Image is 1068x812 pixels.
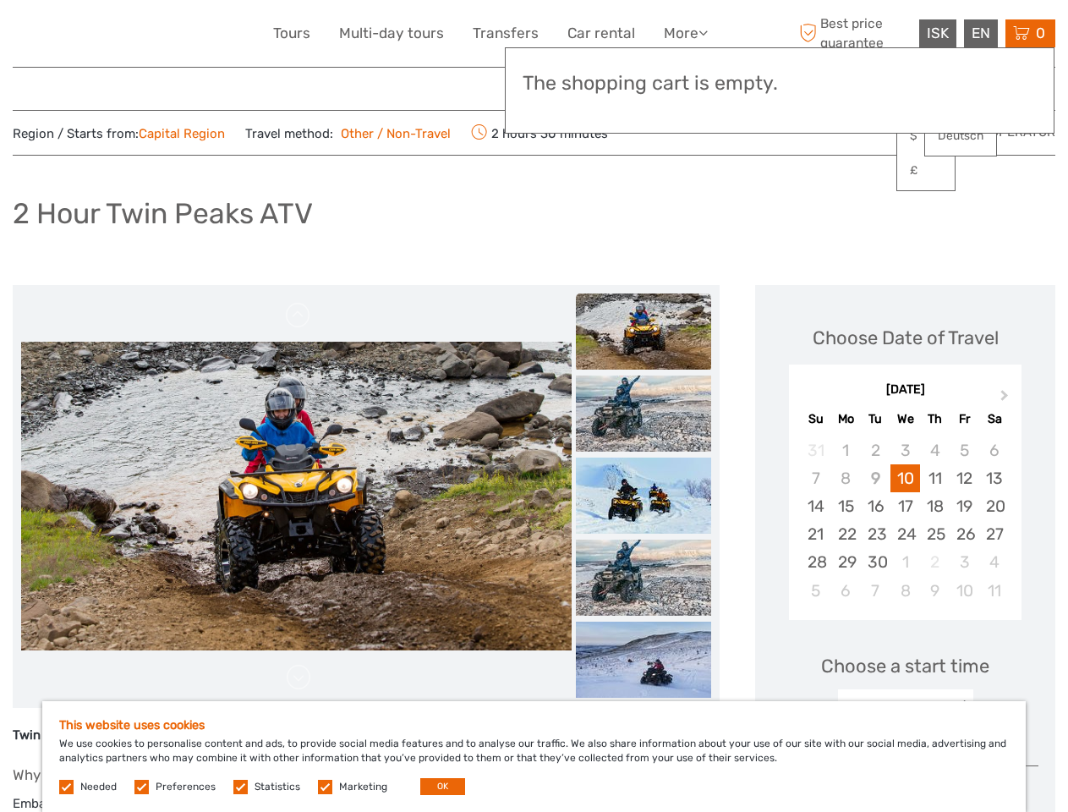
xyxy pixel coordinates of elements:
[890,436,920,464] div: Not available Wednesday, September 3rd, 2025
[890,464,920,492] div: Choose Wednesday, September 10th, 2025
[813,325,999,351] div: Choose Date of Travel
[795,14,915,52] span: Best price guarantee
[831,577,861,605] div: Choose Monday, October 6th, 2025
[1033,25,1048,41] span: 0
[897,121,955,151] a: $
[664,21,708,46] a: More
[920,436,950,464] div: Not available Thursday, September 4th, 2025
[861,464,890,492] div: Not available Tuesday, September 9th, 2025
[473,21,539,46] a: Transfers
[950,436,979,464] div: Not available Friday, September 5th, 2025
[950,492,979,520] div: Choose Friday, September 19th, 2025
[13,196,313,231] h1: 2 Hour Twin Peaks ATV
[890,492,920,520] div: Choose Wednesday, September 17th, 2025
[950,548,979,576] div: Choose Friday, October 3rd, 2025
[927,25,949,41] span: ISK
[831,520,861,548] div: Choose Monday, September 22nd, 2025
[979,436,1009,464] div: Not available Saturday, September 6th, 2025
[920,548,950,576] div: Not available Thursday, October 2nd, 2025
[576,294,711,370] img: 403d38e237a84585a66c8c8035fe5b2f_slider_thumbnail.jpeg
[13,727,457,743] strong: Twin Peaks ATV Adventure - [GEOGRAPHIC_DATA] & [GEOGRAPHIC_DATA]
[801,408,830,431] div: Su
[861,492,890,520] div: Choose Tuesday, September 16th, 2025
[925,121,996,151] a: Deutsch
[801,464,830,492] div: Not available Sunday, September 7th, 2025
[576,458,711,534] img: 66e919b76bfa4a5c8720dfee09180315_slider_thumbnail.jpg
[920,577,950,605] div: Choose Thursday, October 9th, 2025
[339,21,444,46] a: Multi-day tours
[576,540,711,616] img: 0b57ef4ef4f54df4a2a821b7d5a816ef_slider_thumbnail.jpg
[273,21,310,46] a: Tours
[80,780,117,794] label: Needed
[950,577,979,605] div: Choose Friday, October 10th, 2025
[861,408,890,431] div: Tu
[920,492,950,520] div: Choose Thursday, September 18th, 2025
[861,520,890,548] div: Choose Tuesday, September 23rd, 2025
[789,381,1021,399] div: [DATE]
[576,376,711,452] img: 86776cf741ef4040bb3c9d7bcfa991c2_slider_thumbnail.jpeg
[861,436,890,464] div: Not available Tuesday, September 2nd, 2025
[979,408,1009,431] div: Sa
[950,520,979,548] div: Choose Friday, September 26th, 2025
[801,520,830,548] div: Choose Sunday, September 21st, 2025
[920,464,950,492] div: Choose Thursday, September 11th, 2025
[920,520,950,548] div: Choose Thursday, September 25th, 2025
[245,121,451,145] span: Travel method:
[13,125,225,143] span: Region / Starts from:
[950,464,979,492] div: Choose Friday, September 12th, 2025
[255,780,300,794] label: Statistics
[890,408,920,431] div: We
[801,577,830,605] div: Choose Sunday, October 5th, 2025
[831,436,861,464] div: Not available Monday, September 1st, 2025
[59,718,1009,732] h5: This website uses cookies
[979,492,1009,520] div: Choose Saturday, September 20th, 2025
[420,778,465,795] button: OK
[831,548,861,576] div: Choose Monday, September 29th, 2025
[831,408,861,431] div: Mo
[821,653,989,679] span: Choose a start time
[861,577,890,605] div: Choose Tuesday, October 7th, 2025
[964,19,998,47] div: EN
[333,126,451,141] a: Other / Non-Travel
[831,464,861,492] div: Not available Monday, September 8th, 2025
[884,699,927,721] div: 09:30
[979,464,1009,492] div: Choose Saturday, September 13th, 2025
[890,520,920,548] div: Choose Wednesday, September 24th, 2025
[861,548,890,576] div: Choose Tuesday, September 30th, 2025
[576,622,711,698] img: 676433e473264bfa8d344dfc2b7402a9_slider_thumbnail.jpg
[897,156,955,186] a: £
[13,766,720,783] h4: Why Choose the 2-Hrs Twin Peaks ATV Adventure:
[831,492,861,520] div: Choose Monday, September 15th, 2025
[979,520,1009,548] div: Choose Saturday, September 27th, 2025
[950,408,979,431] div: Fr
[156,780,216,794] label: Preferences
[339,780,387,794] label: Marketing
[979,577,1009,605] div: Choose Saturday, October 11th, 2025
[801,436,830,464] div: Not available Sunday, August 31st, 2025
[801,492,830,520] div: Choose Sunday, September 14th, 2025
[523,72,1037,96] h3: The shopping cart is empty.
[890,577,920,605] div: Choose Wednesday, October 8th, 2025
[801,548,830,576] div: Choose Sunday, September 28th, 2025
[920,408,950,431] div: Th
[890,548,920,576] div: Choose Wednesday, October 1st, 2025
[794,436,1016,605] div: month 2025-09
[42,701,1026,812] div: We use cookies to personalise content and ads, to provide social media features and to analyse ou...
[139,126,225,141] a: Capital Region
[471,121,608,145] span: 2 hours 30 minutes
[993,386,1020,413] button: Next Month
[21,342,572,651] img: 403d38e237a84585a66c8c8035fe5b2f_main_slider.jpeg
[567,21,635,46] a: Car rental
[979,548,1009,576] div: Choose Saturday, October 4th, 2025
